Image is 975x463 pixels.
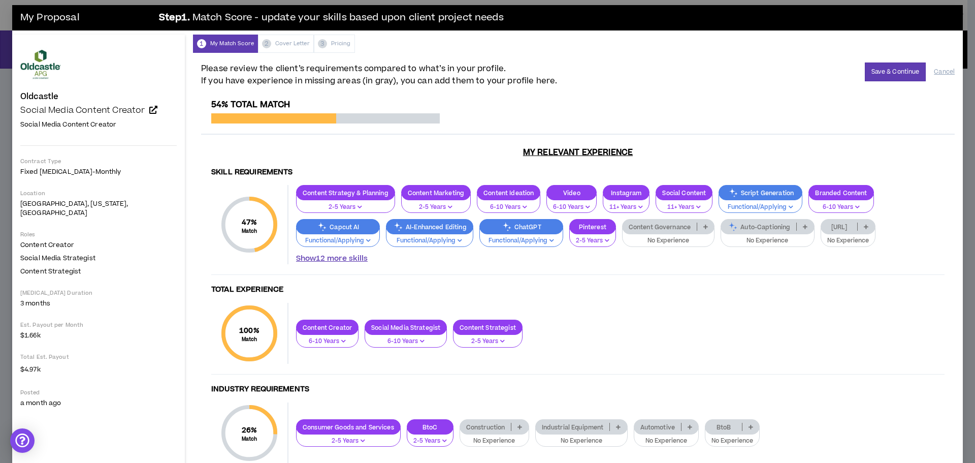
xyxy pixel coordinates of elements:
small: Match [242,436,257,443]
button: 11+ Years [656,194,712,213]
button: No Experience [634,428,699,447]
p: 6-10 Years [303,337,352,346]
p: 2-5 Years [576,236,609,245]
p: Roles [20,231,177,238]
p: Content Strategy & Planning [297,189,395,197]
p: Functional/Applying [486,236,557,245]
p: [URL] [821,223,858,231]
span: Social Media Content Creator [20,104,145,116]
span: 26 % [242,425,257,436]
span: Social Media Content Creator [20,120,116,129]
p: 2-5 Years [408,203,464,212]
p: BtoC [407,423,453,431]
button: Show12 more skills [296,253,368,264]
p: 2-5 Years [413,437,447,446]
span: Social Media Strategist [20,254,95,263]
p: Functional/Applying [393,236,467,245]
button: 6-10 Years [546,194,597,213]
button: 11+ Years [603,194,649,213]
button: Functional/Applying [296,228,380,247]
p: Auto-Captioning [721,223,796,231]
span: $4.97k [20,363,41,375]
p: AI-Enhanced Editing [386,223,473,231]
h3: My Proposal [20,8,152,28]
p: Est. Payout per Month [20,321,177,329]
p: Branded Content [809,189,873,197]
p: 2-5 Years [303,437,394,446]
button: 2-5 Years [453,328,523,348]
h4: Oldcastle [20,92,58,101]
p: 2-5 Years [460,337,516,346]
p: Content Marketing [402,189,470,197]
button: Functional/Applying [719,194,802,213]
p: a month ago [20,398,177,408]
p: Video [547,189,596,197]
p: ChatGPT [480,223,563,231]
b: Step 1 . [159,11,190,25]
span: 54% Total Match [211,99,290,111]
p: Automotive [634,423,681,431]
p: Functional/Applying [725,203,796,212]
button: Functional/Applying [386,228,473,247]
p: Instagram [603,189,649,197]
h3: My Relevant Experience [201,147,955,158]
p: 11+ Years [609,203,643,212]
p: Location [20,190,177,197]
p: 3 months [20,299,177,308]
button: No Experience [460,428,529,447]
button: 2-5 Years [401,194,471,213]
button: 2-5 Years [407,428,453,447]
p: Script Generation [719,189,802,197]
span: 100 % [239,325,259,336]
p: 6-10 Years [371,337,440,346]
p: Consumer Goods and Services [297,423,400,431]
span: Match Score - update your skills based upon client project needs [192,11,504,25]
p: Content Governance [623,223,697,231]
h4: Total Experience [211,285,945,295]
span: Content Strategist [20,267,81,276]
p: [GEOGRAPHIC_DATA], [US_STATE], [GEOGRAPHIC_DATA] [20,199,177,218]
p: Contract Type [20,158,177,165]
button: Cancel [934,63,955,81]
p: 6-10 Years [553,203,590,212]
small: Match [242,228,257,235]
span: Please review the client’s requirements compared to what’s in your profile. If you have experienc... [201,63,557,87]
p: Functional/Applying [303,236,373,245]
p: Pinterest [570,223,615,231]
p: Content Creator [297,324,358,331]
button: No Experience [535,428,628,447]
p: No Experience [827,236,869,245]
button: 2-5 Years [296,194,395,213]
a: Social Media Content Creator [20,105,177,115]
div: My Match Score [193,35,258,53]
p: No Experience [727,236,807,245]
p: BtoB [705,423,742,431]
p: Posted [20,389,177,396]
p: 11+ Years [662,203,706,212]
button: No Experience [622,228,715,247]
p: Industrial Equipment [536,423,610,431]
p: Content Strategist [453,324,522,331]
button: No Experience [821,228,875,247]
p: 6-10 Years [815,203,867,212]
span: 1 [197,39,206,48]
p: No Experience [542,437,621,446]
h4: Skill Requirements [211,168,945,177]
p: No Experience [711,437,753,446]
button: No Experience [705,428,760,447]
p: Construction [460,423,511,431]
p: Total Est. Payout [20,353,177,361]
span: Fixed [MEDICAL_DATA] - monthly [20,167,121,176]
button: 6-10 Years [365,328,447,348]
div: Open Intercom Messenger [10,428,35,453]
p: Capcut AI [297,223,379,231]
span: 47 % [242,217,257,228]
p: $1.66k [20,331,177,340]
small: Match [239,336,259,343]
p: 2-5 Years [303,203,388,212]
button: 2-5 Years [296,428,401,447]
p: No Experience [640,437,693,446]
button: 2-5 Years [569,228,616,247]
p: Social Content [656,189,712,197]
span: Content Creator [20,240,74,250]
